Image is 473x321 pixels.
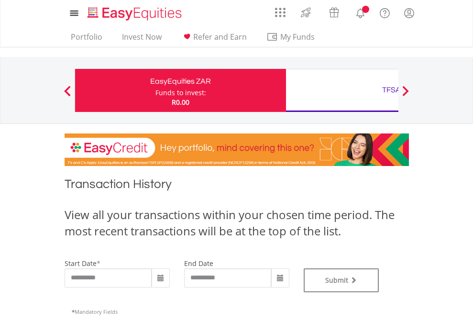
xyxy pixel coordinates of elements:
button: Next [396,90,415,100]
button: Previous [58,90,77,100]
img: vouchers-v2.svg [326,5,342,20]
span: My Funds [266,31,329,43]
label: start date [65,259,97,268]
span: R0.00 [172,98,189,107]
a: Vouchers [320,2,348,20]
div: EasyEquities ZAR [81,75,280,88]
a: Home page [84,2,186,22]
a: AppsGrid [269,2,292,18]
span: Mandatory Fields [72,308,118,315]
a: Refer and Earn [177,32,251,47]
a: FAQ's and Support [373,2,397,22]
a: My Profile [397,2,421,23]
div: Funds to invest: [155,88,206,98]
a: Portfolio [67,32,106,47]
span: Refer and Earn [193,32,247,42]
h1: Transaction History [65,176,409,197]
img: EasyCredit Promotion Banner [65,133,409,166]
img: thrive-v2.svg [298,5,314,20]
div: View all your transactions within your chosen time period. The most recent transactions will be a... [65,207,409,240]
a: Invest Now [118,32,165,47]
img: EasyEquities_Logo.png [86,6,186,22]
a: Notifications [348,2,373,22]
img: grid-menu-icon.svg [275,7,286,18]
label: end date [184,259,213,268]
button: Submit [304,268,379,292]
